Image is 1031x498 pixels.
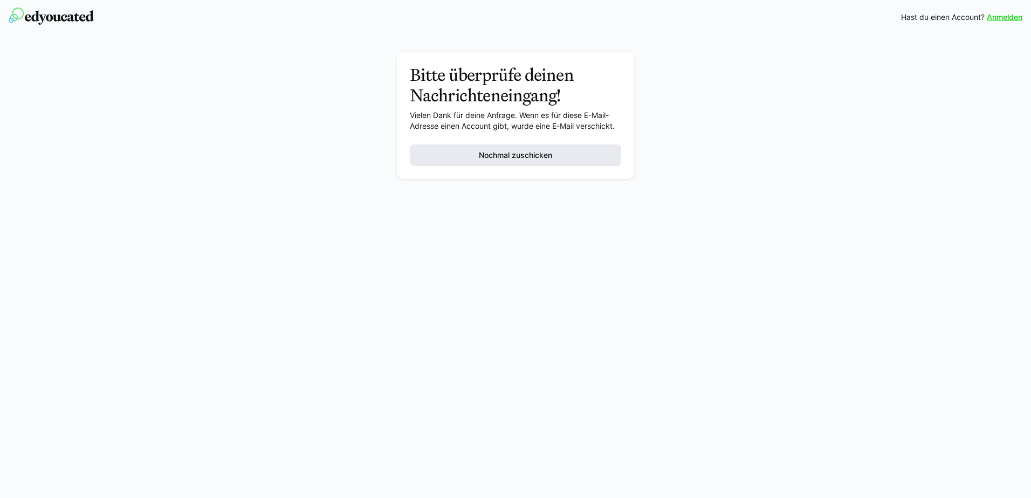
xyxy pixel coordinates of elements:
[410,65,621,106] h3: Bitte überprüfe deinen Nachrichteneingang!
[410,110,621,132] p: Vielen Dank für deine Anfrage. Wenn es für diese E-Mail-Adresse einen Account gibt, wurde eine E-...
[477,150,554,161] span: Nochmal zuschicken
[901,12,985,23] span: Hast du einen Account?
[410,144,621,166] button: Nochmal zuschicken
[987,12,1022,23] a: Anmelden
[9,8,94,25] img: edyoucated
